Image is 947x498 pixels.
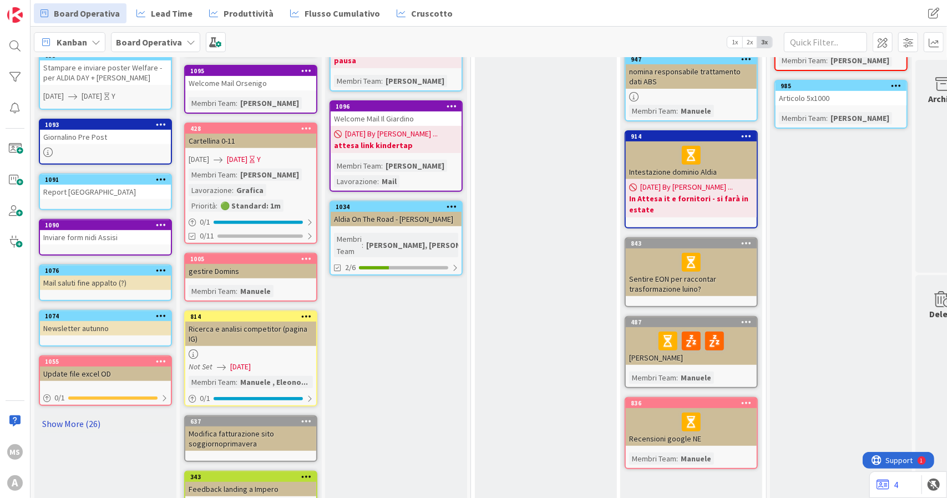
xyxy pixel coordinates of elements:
[112,90,115,102] div: Y
[43,90,64,102] span: [DATE]
[331,202,462,212] div: 1034
[184,415,317,462] a: 637Modifica fatturazione sito soggiornoprimavera
[39,265,172,301] a: 1076Mail saluti fine appalto (?)
[40,175,171,185] div: 1091
[184,253,317,302] a: 1005gestire DominsMembri Team:Manuele
[39,219,172,256] a: 1090Inviare form nidi Assisi
[626,131,757,141] div: 914
[784,32,867,52] input: Quick Filter...
[383,75,447,87] div: [PERSON_NAME]
[676,105,678,117] span: :
[828,54,892,67] div: [PERSON_NAME]
[626,398,757,446] div: 836Recensioni google NE
[390,3,459,23] a: Cruscotto
[676,453,678,465] span: :
[185,124,316,134] div: 428
[40,357,171,367] div: 1055
[626,54,757,64] div: 947
[629,193,753,215] b: In Attesa it e fornitori - si farà in estate
[237,285,274,297] div: Manuele
[626,317,757,327] div: 487
[39,49,172,110] a: 833Stampare e inviare poster Welfare - per ALDIA DAY + [PERSON_NAME][DATE][DATE]Y
[185,416,316,451] div: 637Modifica fatturazione sito soggiornoprimavera
[185,254,316,264] div: 1005
[202,3,280,23] a: Produttività
[40,220,171,245] div: 1090Inviare form nidi Assisi
[40,266,171,290] div: 1076Mail saluti fine appalto (?)
[331,101,462,111] div: 1096
[40,130,171,144] div: Giornalino Pre Post
[331,212,462,226] div: Aldia On The Road - [PERSON_NAME]
[257,154,261,165] div: Y
[236,376,237,388] span: :
[40,367,171,381] div: Update file excel OD
[34,3,126,23] a: Board Operativa
[130,3,199,23] a: Lead Time
[626,398,757,408] div: 836
[631,399,757,407] div: 836
[189,169,236,181] div: Membri Team
[116,37,182,48] b: Board Operativa
[40,311,171,336] div: 1074Newsletter autunno
[345,262,356,273] span: 2/6
[626,408,757,446] div: Recensioni google NE
[40,175,171,199] div: 1091Report [GEOGRAPHIC_DATA]
[774,80,908,129] a: 985Articolo 5x1000Membri Team:[PERSON_NAME]
[626,131,757,179] div: 914Intestazione dominio Aldia
[626,248,757,296] div: Sentire EON per raccontar trasformazione luino?
[224,7,274,20] span: Produttività
[151,7,193,20] span: Lead Time
[232,184,234,196] span: :
[185,416,316,426] div: 637
[39,415,172,433] a: Show More (26)
[185,312,316,322] div: 814
[45,312,171,320] div: 1074
[40,391,171,405] div: 0/1
[40,220,171,230] div: 1090
[625,237,758,307] a: 843Sentire EON per raccontar trasformazione luino?
[234,184,266,196] div: Grafica
[40,185,171,199] div: Report [GEOGRAPHIC_DATA]
[362,239,363,251] span: :
[7,7,23,23] img: Visit kanbanzone.com
[185,76,316,90] div: Welcome Mail Orsenigo
[189,154,209,165] span: [DATE]
[40,276,171,290] div: Mail saluti fine appalto (?)
[40,266,171,276] div: 1076
[184,311,317,406] a: 814Ricerca e analisi competitor (pagina IG)Not Set[DATE]Membri Team:Manuele , Eleono...0/1
[877,478,898,491] a: 4
[40,60,171,85] div: Stampare e inviare poster Welfare - per ALDIA DAY + [PERSON_NAME]
[189,362,212,372] i: Not Set
[381,160,383,172] span: :
[185,322,316,346] div: Ricerca e analisi competitor (pagina IG)
[39,310,172,347] a: 1074Newsletter autunno
[727,37,742,48] span: 1x
[383,160,447,172] div: [PERSON_NAME]
[185,124,316,148] div: 428Cartellina 0-11
[330,100,463,192] a: 1096Welcome Mail Il Giardino[DATE] By [PERSON_NAME] ...attesa link kindertapMembri Team:[PERSON_N...
[625,397,758,469] a: 836Recensioni google NEMembri Team:Manuele
[334,140,458,151] b: attesa link kindertap
[40,311,171,321] div: 1074
[54,392,65,404] span: 0 / 1
[330,201,463,276] a: 1034Aldia On The Road - [PERSON_NAME]Membri Team:[PERSON_NAME], [PERSON_NAME]2/6
[185,472,316,496] div: 343Feedback landing a Impero
[185,134,316,148] div: Cartellina 0-11
[237,97,302,109] div: [PERSON_NAME]
[40,50,171,85] div: 833Stampare e inviare poster Welfare - per ALDIA DAY + [PERSON_NAME]
[58,4,60,13] div: 1
[379,175,399,187] div: Mail
[185,66,316,76] div: 1095
[305,7,380,20] span: Flusso Cumulativo
[185,264,316,278] div: gestire Domins
[45,358,171,365] div: 1055
[826,112,828,124] span: :
[185,482,316,496] div: Feedback landing a Impero
[625,316,758,388] a: 487[PERSON_NAME]Membri Team:Manuele
[626,327,757,365] div: [PERSON_NAME]
[190,255,316,263] div: 1005
[40,120,171,130] div: 1093
[331,101,462,126] div: 1096Welcome Mail Il Giardino
[334,160,381,172] div: Membri Team
[334,75,381,87] div: Membri Team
